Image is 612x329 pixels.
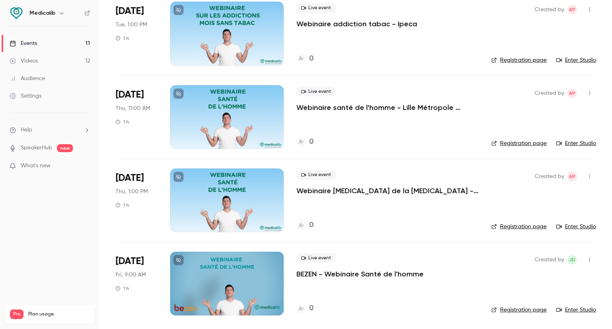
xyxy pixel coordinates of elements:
[116,21,147,29] span: Tue, 1:00 PM
[556,56,596,64] a: Enter Studio
[116,85,157,149] div: Nov 13 Thu, 11:00 AM (Europe/Paris)
[309,137,314,147] h4: 0
[569,255,575,264] span: Jd
[296,303,314,314] a: 0
[296,19,417,29] a: Webinaire addiction tabac - Ipeca
[556,139,596,147] a: Enter Studio
[567,172,577,181] span: Alice Plauch
[116,172,144,184] span: [DATE]
[80,163,90,170] iframe: Noticeable Trigger
[116,88,144,101] span: [DATE]
[116,255,144,268] span: [DATE]
[116,271,146,279] span: Fri, 9:00 AM
[10,74,45,82] div: Audience
[569,5,575,14] span: AP
[296,53,314,64] a: 0
[29,9,55,17] h6: Medicalib
[10,126,90,134] li: help-dropdown-opener
[116,168,157,232] div: Nov 20 Thu, 1:00 PM (Europe/Paris)
[535,88,564,98] span: Created by
[116,188,148,196] span: Thu, 1:00 PM
[491,139,547,147] a: Registration page
[296,220,314,231] a: 0
[296,3,336,13] span: Live event
[116,5,144,18] span: [DATE]
[491,56,547,64] a: Registration page
[116,202,129,208] div: 1 h
[567,255,577,264] span: Jean de Verdalle
[296,186,479,196] a: Webinaire [MEDICAL_DATA] de la [MEDICAL_DATA] - Ipeca
[309,53,314,64] h4: 0
[10,57,38,65] div: Videos
[116,119,129,125] div: 1 h
[296,87,336,96] span: Live event
[569,172,575,181] span: AP
[10,7,23,20] img: Medicalib
[296,137,314,147] a: 0
[567,88,577,98] span: Alice Plauch
[569,88,575,98] span: AP
[116,35,129,41] div: 1 h
[10,39,37,47] div: Events
[535,172,564,181] span: Created by
[556,223,596,231] a: Enter Studio
[21,126,32,134] span: Help
[116,104,150,112] span: Thu, 11:00 AM
[535,255,564,264] span: Created by
[10,309,24,319] span: Pro
[28,311,90,317] span: Plan usage
[116,285,129,292] div: 1 h
[21,162,51,170] span: What's new
[491,306,547,314] a: Registration page
[296,170,336,180] span: Live event
[116,2,157,65] div: Nov 4 Tue, 1:00 PM (Europe/Paris)
[309,220,314,231] h4: 0
[116,252,157,315] div: Nov 21 Fri, 9:00 AM (Europe/Paris)
[567,5,577,14] span: Alice Plauch
[491,223,547,231] a: Registration page
[296,269,424,279] a: BEZEN - Webinaire Santé de l'homme
[10,92,41,100] div: Settings
[296,253,336,263] span: Live event
[556,306,596,314] a: Enter Studio
[309,303,314,314] h4: 0
[535,5,564,14] span: Created by
[21,144,52,152] a: SpeakerHub
[57,144,73,152] span: new
[296,103,479,112] a: Webinaire santé de l'homme - Lille Métropole Habitat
